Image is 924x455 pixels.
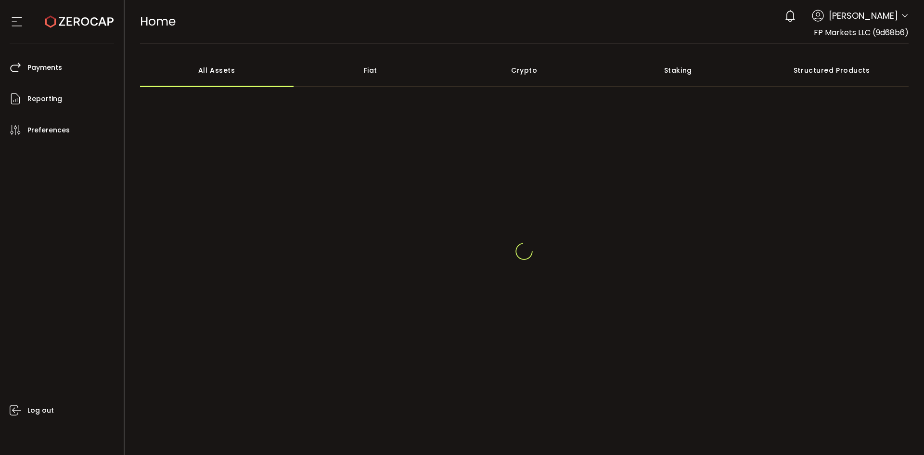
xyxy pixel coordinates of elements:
[27,61,62,75] span: Payments
[140,53,294,87] div: All Assets
[448,53,602,87] div: Crypto
[294,53,448,87] div: Fiat
[814,27,909,38] span: FP Markets LLC (9d68b6)
[27,403,54,417] span: Log out
[755,53,909,87] div: Structured Products
[27,92,62,106] span: Reporting
[27,123,70,137] span: Preferences
[140,13,176,30] span: Home
[601,53,755,87] div: Staking
[829,9,898,22] span: [PERSON_NAME]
